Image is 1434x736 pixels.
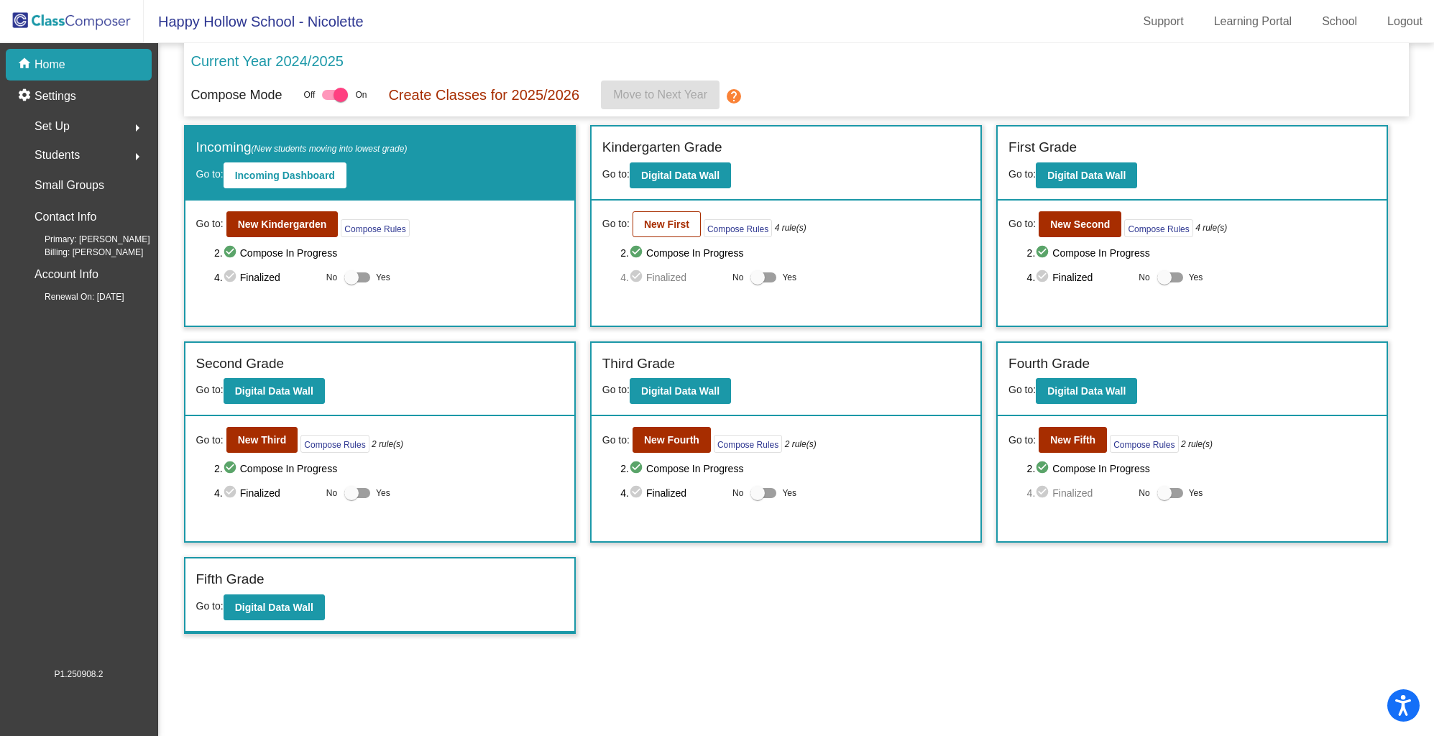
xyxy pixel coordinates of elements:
span: Yes [1189,484,1203,502]
span: 4. Finalized [620,484,725,502]
b: Digital Data Wall [1047,385,1126,397]
span: Yes [782,269,796,286]
span: Move to Next Year [613,88,707,101]
label: First Grade [1008,137,1077,158]
mat-icon: check_circle [1035,460,1052,477]
span: Primary: [PERSON_NAME] [22,233,150,246]
button: Digital Data Wall [1036,378,1137,404]
mat-icon: check_circle [223,460,240,477]
button: New Fifth [1039,427,1107,453]
button: New Third [226,427,298,453]
button: New Kindergarden [226,211,339,237]
i: 4 rule(s) [1195,221,1227,234]
mat-icon: check_circle [1035,269,1052,286]
span: Go to: [1008,216,1036,231]
b: Digital Data Wall [641,385,720,397]
button: Digital Data Wall [224,378,325,404]
span: (New students moving into lowest grade) [252,144,408,154]
b: New First [644,218,689,230]
mat-icon: check_circle [629,244,646,262]
label: Fourth Grade [1008,354,1090,374]
a: Support [1132,10,1195,33]
label: Fifth Grade [196,569,265,590]
span: 4. Finalized [214,269,319,286]
button: Compose Rules [1110,435,1178,453]
span: No [326,271,337,284]
span: 4. Finalized [620,269,725,286]
span: 2. Compose In Progress [214,244,564,262]
span: No [732,271,743,284]
p: Home [35,56,65,73]
mat-icon: help [725,88,743,105]
button: Compose Rules [1124,219,1192,237]
b: New Third [238,434,287,446]
mat-icon: check_circle [629,269,646,286]
b: New Fifth [1050,434,1095,446]
b: Digital Data Wall [1047,170,1126,181]
p: Account Info [35,264,98,285]
p: Create Classes for 2025/2026 [388,84,579,106]
b: Digital Data Wall [235,385,313,397]
mat-icon: settings [17,88,35,105]
label: Third Grade [602,354,675,374]
span: No [732,487,743,500]
b: Digital Data Wall [641,170,720,181]
span: 4. Finalized [1027,484,1132,502]
mat-icon: check_circle [223,269,240,286]
span: Go to: [1008,433,1036,448]
span: Yes [1189,269,1203,286]
mat-icon: arrow_right [129,119,146,137]
span: Go to: [196,168,224,180]
span: Renewal On: [DATE] [22,290,124,303]
b: Digital Data Wall [235,602,313,613]
mat-icon: check_circle [1035,484,1052,502]
mat-icon: check_circle [1035,244,1052,262]
label: Second Grade [196,354,285,374]
span: Go to: [602,433,630,448]
label: Incoming [196,137,408,158]
span: 2. Compose In Progress [620,460,970,477]
span: Yes [376,269,390,286]
button: Compose Rules [341,219,409,237]
span: Go to: [196,433,224,448]
span: Go to: [602,216,630,231]
a: Logout [1376,10,1434,33]
p: Small Groups [35,175,104,195]
i: 2 rule(s) [785,438,817,451]
i: 2 rule(s) [372,438,403,451]
span: Billing: [PERSON_NAME] [22,246,143,259]
span: Yes [376,484,390,502]
span: 4. Finalized [214,484,319,502]
b: New Second [1050,218,1110,230]
button: Compose Rules [300,435,369,453]
mat-icon: arrow_right [129,148,146,165]
a: Learning Portal [1203,10,1304,33]
button: Digital Data Wall [630,162,731,188]
p: Current Year 2024/2025 [191,50,344,72]
button: Compose Rules [704,219,772,237]
mat-icon: check_circle [223,244,240,262]
button: Digital Data Wall [1036,162,1137,188]
span: Yes [782,484,796,502]
button: New First [633,211,701,237]
mat-icon: check_circle [629,484,646,502]
button: New Fourth [633,427,711,453]
i: 2 rule(s) [1181,438,1213,451]
span: 4. Finalized [1027,269,1132,286]
b: New Fourth [644,434,699,446]
a: School [1310,10,1369,33]
mat-icon: check_circle [223,484,240,502]
mat-icon: home [17,56,35,73]
button: Incoming Dashboard [224,162,346,188]
span: Go to: [1008,384,1036,395]
span: Students [35,145,80,165]
span: 2. Compose In Progress [214,460,564,477]
span: 2. Compose In Progress [620,244,970,262]
button: Digital Data Wall [630,378,731,404]
i: 4 rule(s) [775,221,806,234]
span: Go to: [602,168,630,180]
span: 2. Compose In Progress [1027,244,1376,262]
span: On [355,88,367,101]
span: Happy Hollow School - Nicolette [144,10,364,33]
button: Move to Next Year [601,80,720,109]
